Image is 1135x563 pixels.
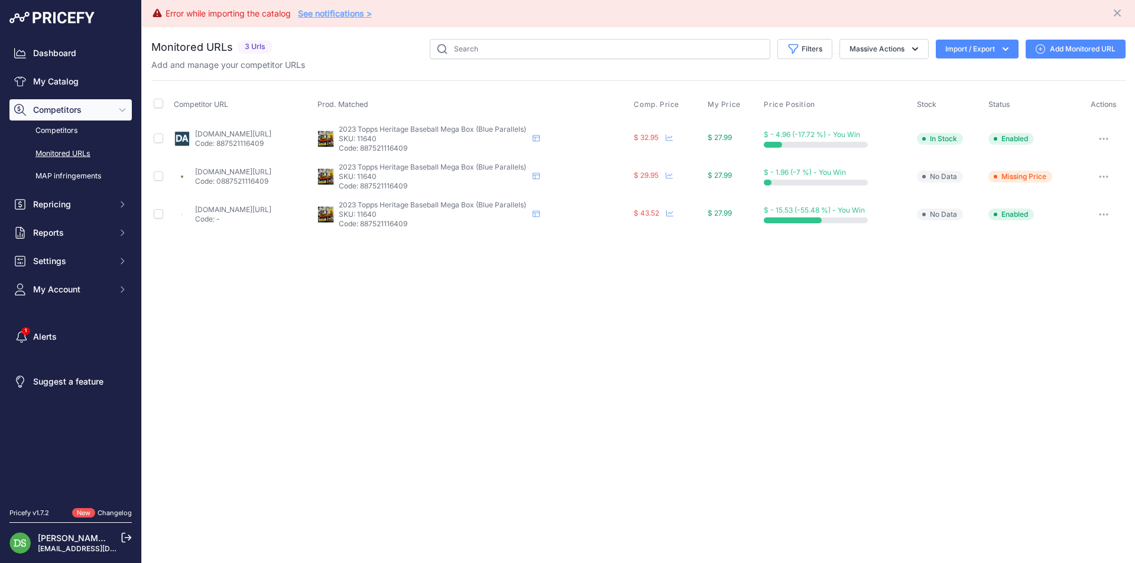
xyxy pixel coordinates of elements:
span: Prod. Matched [317,100,368,109]
h2: Monitored URLs [151,39,233,56]
span: $ 29.95 [634,171,659,180]
a: Suggest a feature [9,371,132,392]
span: $ - 4.96 (-17.72 %) - You Win [764,130,860,139]
span: $ - 15.53 (-55.48 %) - You Win [764,206,865,214]
button: My Account [9,279,132,300]
a: [EMAIL_ADDRESS][DOMAIN_NAME] [38,544,161,553]
a: Dashboard [9,43,132,64]
span: Enabled [988,209,1034,220]
span: 2023 Topps Heritage Baseball Mega Box (Blue Parallels) [339,125,526,134]
span: My Price [708,100,741,109]
a: Competitors [9,121,132,141]
span: $ 32.95 [634,133,659,142]
a: Alerts [9,326,132,347]
a: [DOMAIN_NAME][URL] [195,167,271,176]
div: Error while importing the catalog [166,8,291,19]
a: Add Monitored URL [1026,40,1126,58]
span: In Stock [917,133,963,145]
button: Comp. Price [634,100,682,109]
nav: Sidebar [9,43,132,494]
span: My Account [33,284,111,295]
button: Massive Actions [839,39,929,59]
button: Reports [9,222,132,243]
button: Import / Export [936,40,1019,58]
p: Code: 0887521116409 [195,177,271,186]
p: Code: 887521116409 [339,181,528,191]
button: Filters [777,39,832,59]
a: Changelog [98,509,132,517]
a: [PERSON_NAME] Mr. [38,533,121,543]
p: SKU: 11640 [339,134,528,144]
span: No Data [917,171,963,183]
p: SKU: 11640 [339,172,528,181]
button: Repricing [9,194,132,215]
span: Reports [33,227,111,239]
a: [DOMAIN_NAME][URL] [195,129,271,138]
a: [DOMAIN_NAME][URL] [195,205,271,214]
p: Code: - [195,214,271,224]
span: Missing Price [988,171,1052,183]
a: See notifications > [298,8,372,18]
span: Enabled [988,133,1034,145]
img: Pricefy Logo [9,12,95,24]
span: No Data [917,209,963,220]
span: 2023 Topps Heritage Baseball Mega Box (Blue Parallels) [339,200,526,209]
p: Code: 887521116409 [339,219,528,229]
span: $ 43.52 [634,209,659,217]
a: MAP infringements [9,166,132,187]
span: Repricing [33,198,111,210]
span: Actions [1091,100,1117,109]
button: Close [1111,5,1126,19]
input: Search [430,39,770,59]
span: Price Position [764,100,815,109]
span: Status [988,100,1010,109]
span: Comp. Price [634,100,679,109]
span: Competitors [33,104,111,116]
button: Competitors [9,99,132,121]
span: Competitor URL [174,100,228,109]
button: Settings [9,250,132,272]
span: $ - 1.96 (-7 %) - You Win [764,168,846,177]
a: My Catalog [9,71,132,92]
p: SKU: 11640 [339,210,528,219]
span: $ 27.99 [708,133,732,142]
p: Code: 887521116409 [195,139,271,148]
span: New [72,508,95,518]
button: Price Position [764,100,817,109]
span: $ 27.99 [708,171,732,180]
p: Code: 887521116409 [339,144,528,153]
div: Pricefy v1.7.2 [9,508,49,518]
span: $ 27.99 [708,209,732,217]
span: Stock [917,100,936,109]
span: 3 Urls [238,40,273,54]
span: Settings [33,255,111,267]
span: 2023 Topps Heritage Baseball Mega Box (Blue Parallels) [339,162,526,171]
button: My Price [708,100,743,109]
p: Add and manage your competitor URLs [151,59,305,71]
a: Monitored URLs [9,144,132,164]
